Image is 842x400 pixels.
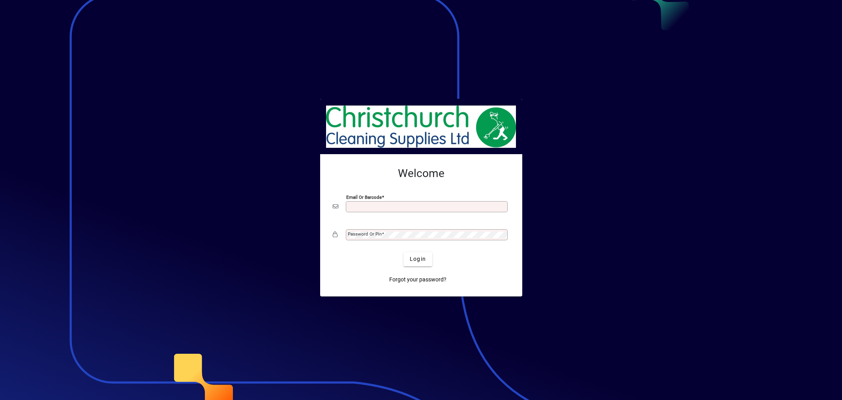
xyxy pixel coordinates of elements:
mat-label: Email or Barcode [346,194,382,200]
span: Forgot your password? [389,275,446,284]
mat-label: Password or Pin [348,231,382,237]
button: Login [403,252,432,266]
a: Forgot your password? [386,273,450,287]
span: Login [410,255,426,263]
h2: Welcome [333,167,510,180]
